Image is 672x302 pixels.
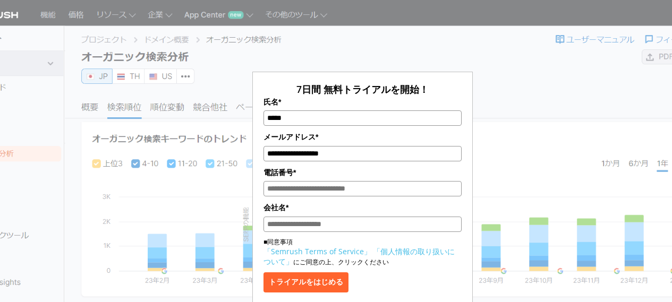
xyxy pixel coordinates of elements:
button: トライアルをはじめる [263,272,348,292]
p: ■同意事項 にご同意の上、クリックください [263,237,462,267]
label: 電話番号* [263,167,462,178]
label: メールアドレス* [263,131,462,143]
a: 「Semrush Terms of Service」 [263,246,371,256]
a: 「個人情報の取り扱いについて」 [263,246,455,266]
span: 7日間 無料トライアルを開始！ [296,83,429,96]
